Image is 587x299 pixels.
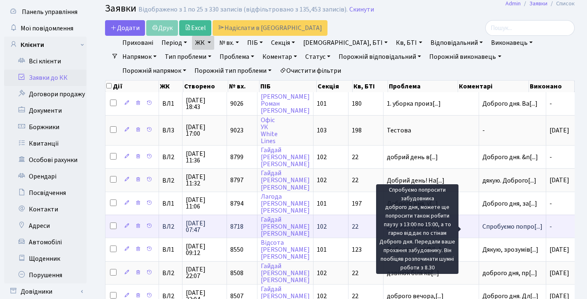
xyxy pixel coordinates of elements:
a: ЖК [192,36,214,50]
a: Період [158,36,190,50]
a: № вх. [216,36,242,50]
span: 22 [352,153,358,162]
span: 101 [317,245,327,254]
span: 22 [352,269,358,278]
span: Доброго дня, за[...] [482,199,537,208]
th: Секція [317,81,353,92]
span: - [550,99,552,108]
span: Додати [110,23,140,32]
span: Доброго дня. &n[...] [482,153,538,162]
a: ПІБ [244,36,266,50]
span: Доброго дня. Ва[...] [482,99,538,108]
span: [DATE] 11:36 [186,151,223,164]
a: Очистити фільтри [276,64,344,78]
a: Порожній відповідальний [335,50,424,64]
span: 102 [317,153,327,162]
span: 8718 [230,222,243,231]
a: Гайдай[PERSON_NAME][PERSON_NAME] [261,146,310,169]
span: доброго дня, пр[...] [482,269,537,278]
a: Посвідчення [4,185,87,201]
span: 123 [352,245,362,254]
span: 198 [352,126,362,135]
th: Виконано [529,81,575,92]
span: 8797 [230,176,243,185]
span: [DATE] 22:07 [186,266,223,279]
a: [DEMOGRAPHIC_DATA], БТІ [300,36,391,50]
th: Проблема [388,81,458,92]
th: Кв, БТІ [353,81,388,92]
span: Мої повідомлення [21,24,73,33]
span: 102 [317,176,327,185]
span: ВЛ1 [162,246,179,253]
span: 9023 [230,126,243,135]
span: 101 [317,199,327,208]
a: Адреси [4,218,87,234]
span: [DATE] [550,245,569,254]
a: Лагода[PERSON_NAME][PERSON_NAME] [261,192,310,215]
a: Порожній тип проблеми [191,64,275,78]
span: [DATE] 07:47 [186,220,223,233]
a: Документи [4,102,87,119]
a: ОфісУКWhiteLines [261,116,278,146]
span: 102 [317,222,327,231]
th: № вх. [228,81,260,92]
span: 9026 [230,99,243,108]
a: Приховані [119,36,157,50]
a: Договори продажу [4,86,87,102]
a: Панель управління [4,4,87,20]
span: 197 [352,199,362,208]
th: ЖК [159,81,184,92]
input: Пошук... [485,20,575,36]
span: ВЛ2 [162,223,179,230]
a: Секція [268,36,298,50]
span: [DATE] 11:06 [186,197,223,210]
a: [PERSON_NAME]Роман[PERSON_NAME] [261,92,310,115]
a: Порушення [4,267,87,283]
a: Порожній напрямок [119,64,189,78]
a: Контакти [4,201,87,218]
span: - [550,153,552,162]
span: Панель управління [22,7,77,16]
span: - [550,199,552,208]
span: дякую. Доброго[...] [482,176,536,185]
th: Створено [183,81,228,92]
span: 103 [317,126,327,135]
a: Тип проблеми [161,50,215,64]
a: Боржники [4,119,87,135]
a: Порожній виконавець [426,50,504,64]
a: Гайдай[PERSON_NAME][PERSON_NAME] [261,215,310,238]
a: Гайдай[PERSON_NAME][PERSON_NAME] [261,262,310,285]
span: ВЛ1 [162,200,179,207]
th: Дії [105,81,159,92]
th: Коментарі [458,81,529,92]
span: 8794 [230,199,243,208]
div: Відображено з 1 по 25 з 330 записів (відфільтровано з 135,453 записів). [138,6,348,14]
a: Гайдай[PERSON_NAME][PERSON_NAME] [261,169,310,192]
span: Тестова [387,127,475,134]
span: [DATE] 17:00 [186,124,223,137]
span: 22 [352,176,358,185]
span: ВЛ1 [162,100,179,107]
span: 102 [317,269,327,278]
span: 180 [352,99,362,108]
span: 1. уборка произ[...] [387,99,441,108]
span: ВЛ2 [162,154,179,160]
a: Відповідальний [427,36,486,50]
span: [DATE] 11:32 [186,174,223,187]
span: 8550 [230,245,243,254]
span: 8508 [230,269,243,278]
span: [DATE] 18:43 [186,97,223,110]
a: Клієнти [4,37,87,53]
a: Заявки до КК [4,70,87,86]
span: Спробуємо попро[...] [482,222,543,231]
span: [DATE] [550,269,569,278]
span: 101 [317,99,327,108]
span: ВЛ2 [162,177,179,184]
span: Добрий день! На[...] [387,176,444,185]
span: Дякую, зрозумів[...] [482,245,538,254]
a: Всі клієнти [4,53,87,70]
a: Додати [105,20,145,36]
span: добрий день в[...] [387,153,438,162]
a: Коментар [259,50,300,64]
span: - [550,222,552,231]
